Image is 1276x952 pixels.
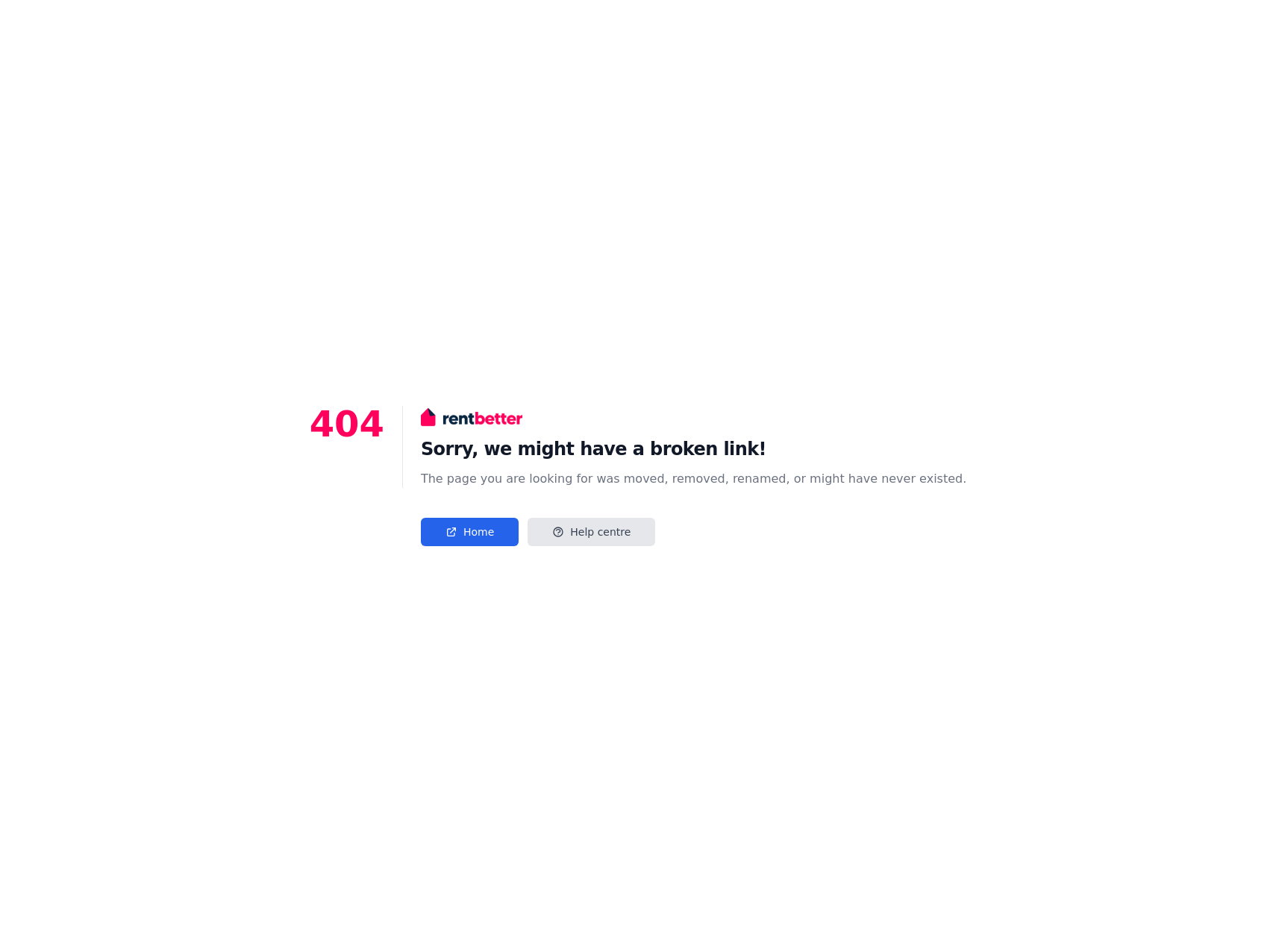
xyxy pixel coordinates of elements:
div: The page you are looking for was moved, removed, renamed, or might have never existed. [421,470,966,488]
p: 404 [310,406,384,546]
a: Help centre [528,518,655,546]
h1: Sorry, we might have a broken link! [421,437,966,461]
img: RentBetter logo [421,406,522,428]
a: Home [421,518,519,546]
